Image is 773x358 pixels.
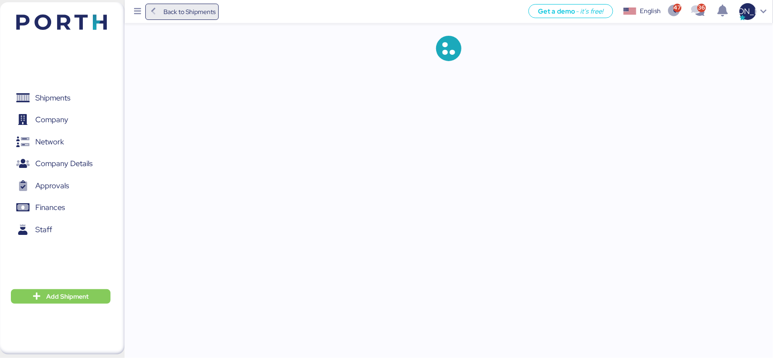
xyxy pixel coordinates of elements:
[35,179,69,192] span: Approvals
[6,220,111,240] a: Staff
[6,197,111,218] a: Finances
[11,289,110,304] button: Add Shipment
[6,176,111,196] a: Approvals
[35,91,70,105] span: Shipments
[145,4,219,20] a: Back to Shipments
[35,113,68,126] span: Company
[6,88,111,109] a: Shipments
[35,157,92,170] span: Company Details
[35,135,64,148] span: Network
[35,201,65,214] span: Finances
[640,6,661,16] div: English
[6,110,111,130] a: Company
[46,291,89,302] span: Add Shipment
[35,223,52,236] span: Staff
[130,4,145,19] button: Menu
[6,132,111,153] a: Network
[6,153,111,174] a: Company Details
[163,6,216,17] span: Back to Shipments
